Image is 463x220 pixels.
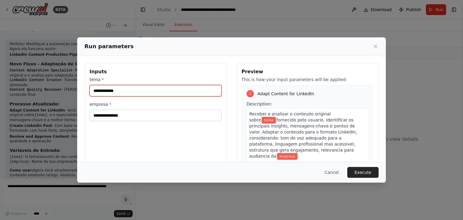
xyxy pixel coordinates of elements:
[241,77,373,83] p: This is how your input parameters will be applied:
[249,112,331,122] span: Receber e analisar o conteudo original sobre
[347,167,379,178] button: Execute
[247,102,272,106] span: Description:
[241,68,373,75] h3: Preview
[90,101,222,107] label: empresa
[247,90,254,97] div: 1
[320,167,344,178] button: Cancel
[90,77,222,83] label: tema
[257,91,314,97] span: Adapt Content for LinkedIn
[84,42,134,51] h2: Run parameters
[249,118,357,159] span: fornecido pelo usuario. Identificar os principais insights, mensagens-chave e pontos de valor. Ad...
[277,153,298,160] span: Variable: empresa
[262,117,276,124] span: Variable: tema
[90,68,222,75] h3: Inputs
[298,154,299,159] span: .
